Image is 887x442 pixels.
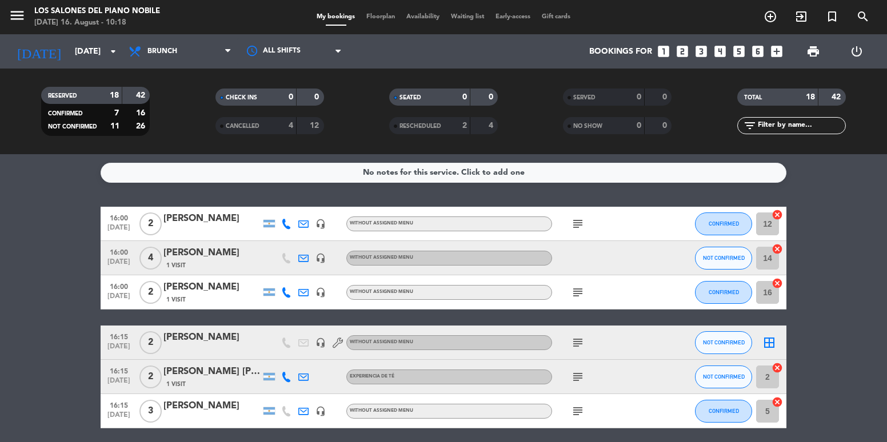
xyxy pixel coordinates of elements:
[105,211,133,224] span: 16:00
[350,340,413,344] span: Without assigned menu
[757,119,845,132] input: Filter by name...
[226,123,259,129] span: CANCELLED
[105,377,133,390] span: [DATE]
[163,364,261,379] div: [PERSON_NAME] [PERSON_NAME]
[350,255,413,260] span: Without assigned menu
[695,365,752,388] button: NOT CONFIRMED
[490,14,536,20] span: Early-access
[110,122,119,130] strong: 11
[105,279,133,292] span: 16:00
[695,247,752,270] button: NOT CONFIRMED
[445,14,490,20] span: Waiting list
[105,292,133,306] span: [DATE]
[106,45,120,58] i: arrow_drop_down
[806,93,815,101] strong: 18
[573,95,596,101] span: SERVED
[762,336,776,349] i: border_all
[105,343,133,356] span: [DATE]
[166,295,186,304] span: 1 Visit
[139,331,162,354] span: 2
[786,7,817,26] span: WALK IN
[489,93,496,101] strong: 0
[139,400,162,423] span: 3
[732,44,746,59] i: looks_5
[136,122,147,130] strong: 26
[637,93,641,101] strong: 0
[350,221,413,226] span: Without assigned menu
[694,44,709,59] i: looks_3
[399,123,441,129] span: RESCHEDULED
[105,224,133,237] span: [DATE]
[314,93,321,101] strong: 0
[713,44,728,59] i: looks_4
[662,93,669,101] strong: 0
[147,47,177,55] span: Brunch
[110,91,119,99] strong: 18
[772,243,783,255] i: cancel
[850,45,864,58] i: power_settings_new
[573,123,602,129] span: NO SHOW
[34,17,160,29] div: [DATE] 16. August - 10:18
[755,7,786,26] span: BOOK TABLE
[315,253,326,263] i: headset_mic
[9,39,69,64] i: [DATE]
[105,258,133,271] span: [DATE]
[675,44,690,59] i: looks_two
[163,399,261,413] div: [PERSON_NAME]
[806,45,820,58] span: print
[48,111,83,116] span: CONFIRMED
[703,255,745,261] span: NOT CONFIRMED
[856,10,870,23] i: search
[139,247,162,270] span: 4
[571,336,585,349] i: subject
[363,166,525,179] div: No notes for this service. Click to add one
[750,44,765,59] i: looks_6
[105,330,133,343] span: 16:15
[226,95,257,101] span: CHECK INS
[136,109,147,117] strong: 16
[315,337,326,348] i: headset_mic
[832,93,843,101] strong: 42
[163,246,261,260] div: [PERSON_NAME]
[289,122,293,130] strong: 4
[817,7,848,26] span: Special reservation
[571,370,585,384] i: subject
[703,373,745,380] span: NOT CONFIRMED
[139,365,162,388] span: 2
[136,91,147,99] strong: 42
[695,331,752,354] button: NOT CONFIRMED
[695,212,752,235] button: CONFIRMED
[662,122,669,130] strong: 0
[310,122,321,130] strong: 12
[571,404,585,418] i: subject
[656,44,671,59] i: looks_one
[9,7,26,28] button: menu
[105,398,133,411] span: 16:15
[48,124,97,130] span: NOT CONFIRMED
[772,362,783,373] i: cancel
[350,408,413,413] span: Without assigned menu
[571,286,585,299] i: subject
[361,14,401,20] span: Floorplan
[772,396,783,408] i: cancel
[105,411,133,424] span: [DATE]
[399,95,421,101] span: SEATED
[769,44,784,59] i: add_box
[695,400,752,423] button: CONFIRMED
[709,408,739,414] span: CONFIRMED
[166,261,186,270] span: 1 Visit
[848,7,878,26] span: SEARCH
[709,289,739,295] span: CONFIRMED
[794,10,808,23] i: exit_to_app
[772,278,783,289] i: cancel
[105,364,133,377] span: 16:15
[709,220,739,227] span: CONFIRMED
[589,47,652,57] span: Bookings for
[744,95,762,101] span: TOTAL
[48,93,77,99] span: RESERVED
[743,119,757,132] i: filter_list
[695,281,752,304] button: CONFIRMED
[315,406,326,416] i: headset_mic
[311,14,361,20] span: My bookings
[166,380,186,389] span: 1 Visit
